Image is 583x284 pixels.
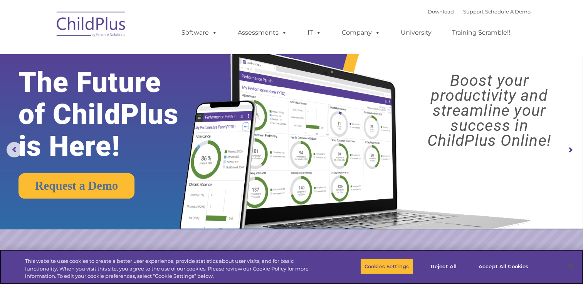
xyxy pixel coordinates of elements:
[562,258,579,275] button: Close
[18,173,134,199] a: Request a Demo
[474,258,533,274] button: Accept All Cookies
[18,67,205,162] rs-layer: The Future of ChildPlus is Here!
[230,25,295,40] a: Assessments
[107,51,131,57] span: Last name
[360,258,413,274] button: Cookies Settings
[403,73,576,148] rs-layer: Boost your productivity and streamline your success in ChildPlus Online!
[25,257,321,280] div: This website uses cookies to create a better user experience, provide statistics about user visit...
[107,82,140,88] span: Phone number
[444,25,518,40] a: Training Scramble!!
[174,25,225,40] a: Software
[463,8,484,15] a: Support
[53,6,130,45] img: ChildPlus by Procare Solutions
[428,8,454,15] a: Download
[485,8,531,15] a: Schedule A Demo
[334,25,388,40] a: Company
[393,25,439,40] a: University
[428,8,531,15] font: |
[300,25,329,40] a: IT
[420,258,468,274] button: Reject All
